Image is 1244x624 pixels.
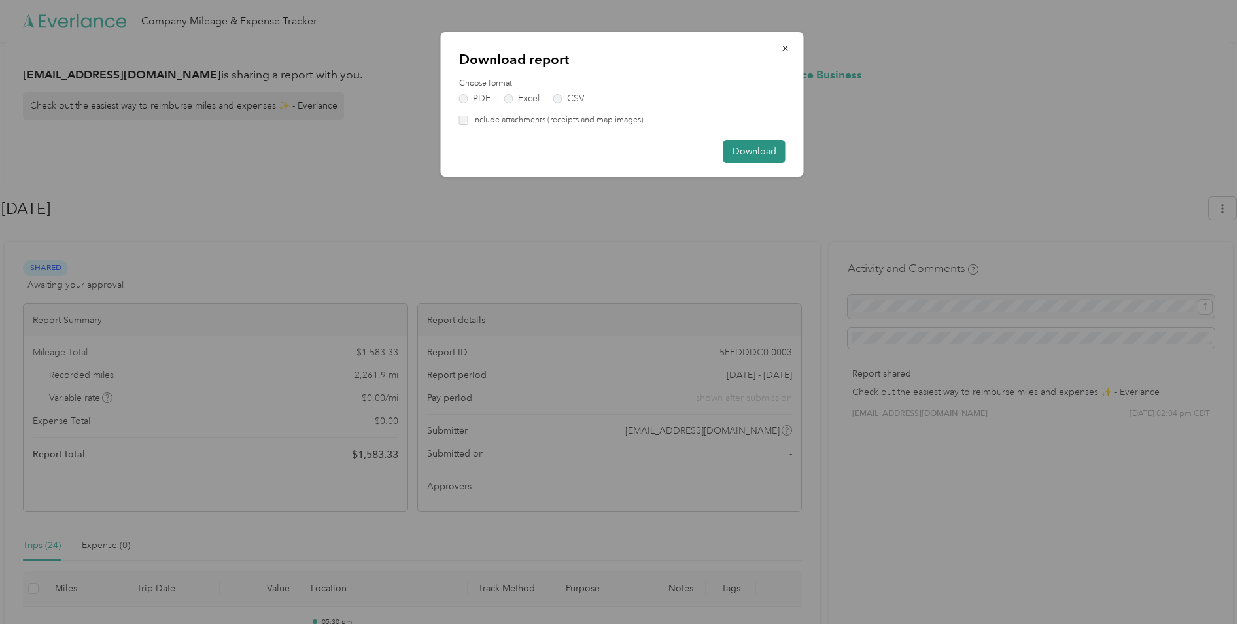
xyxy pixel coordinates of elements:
[504,94,540,103] label: Excel
[553,94,585,103] label: CSV
[468,114,644,126] label: Include attachments (receipts and map images)
[459,50,786,69] p: Download report
[459,78,786,90] label: Choose format
[723,140,786,163] button: Download
[459,94,491,103] label: PDF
